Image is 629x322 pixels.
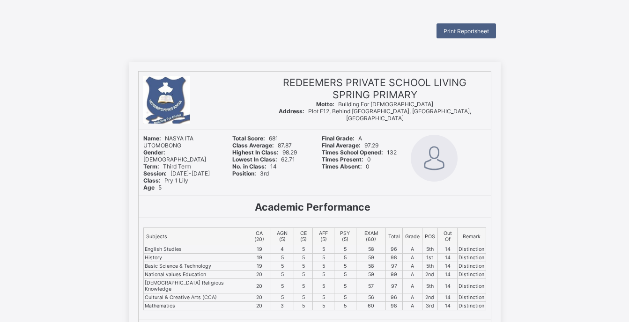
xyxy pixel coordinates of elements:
td: 14 [437,271,458,279]
td: 4 [271,245,294,254]
td: 5 [271,293,294,302]
th: CE (5) [294,228,312,245]
td: A [402,254,422,262]
td: 20 [248,302,271,310]
b: Address: [279,108,304,115]
td: 5 [313,302,334,310]
td: 5 [334,302,356,310]
td: 5th [422,245,437,254]
td: 5 [294,271,312,279]
td: 5 [313,245,334,254]
td: 14 [437,245,458,254]
td: Distinction [458,254,486,262]
td: 58 [356,245,386,254]
td: 5 [313,262,334,271]
span: 0 [322,163,370,170]
td: Distinction [458,279,486,293]
span: Building For [DEMOGRAPHIC_DATA] [316,101,433,108]
td: 19 [248,245,271,254]
td: 5 [294,254,312,262]
td: 3rd [422,302,437,310]
span: [DATE]-[DATE] [143,170,210,177]
b: Academic Performance [255,201,370,213]
td: History [143,254,248,262]
td: National values Education [143,271,248,279]
th: AFF (5) [313,228,334,245]
span: 14 [232,163,277,170]
td: 14 [437,279,458,293]
td: 5 [294,262,312,271]
b: Motto: [316,101,334,108]
span: NASYA ITA UTOMOBONG [143,135,193,149]
b: Session: [143,170,167,177]
td: Mathematics [143,302,248,310]
th: CA (20) [248,228,271,245]
td: 5 [271,279,294,293]
span: 97.29 [322,142,378,149]
b: Term: [143,163,159,170]
td: 5 [334,271,356,279]
td: 96 [385,293,402,302]
td: 57 [356,279,386,293]
td: 5 [313,254,334,262]
td: Cultural & Creative Arts (CCA) [143,293,248,302]
td: Distinction [458,271,486,279]
td: 59 [356,254,386,262]
th: POS [422,228,437,245]
b: Times Absent: [322,163,362,170]
span: 132 [322,149,397,156]
td: 5 [334,262,356,271]
b: Position: [232,170,256,177]
td: 58 [356,262,386,271]
td: 60 [356,302,386,310]
td: A [402,293,422,302]
td: 98 [385,302,402,310]
span: 3rd [232,170,269,177]
td: 5 [334,279,356,293]
span: 681 [232,135,278,142]
th: PSY (5) [334,228,356,245]
td: 5 [271,254,294,262]
b: Times Present: [322,156,363,163]
td: 5th [422,262,437,271]
td: 5 [313,279,334,293]
td: Distinction [458,302,486,310]
td: A [402,302,422,310]
td: Distinction [458,262,486,271]
td: 5 [334,254,356,262]
th: Out Of [437,228,458,245]
td: 5 [294,293,312,302]
td: 5 [313,271,334,279]
span: 98.29 [232,149,297,156]
th: Grade [402,228,422,245]
td: 99 [385,271,402,279]
td: 5 [294,279,312,293]
b: Class Average: [232,142,274,149]
span: Pry 1 Lily [143,177,188,184]
td: 14 [437,293,458,302]
b: Gender: [143,149,165,156]
td: 5 [271,271,294,279]
td: 59 [356,271,386,279]
b: Age [143,184,155,191]
td: A [402,271,422,279]
span: Third Term [143,163,191,170]
td: 97 [385,279,402,293]
td: 5 [294,302,312,310]
td: 1st [422,254,437,262]
td: 5th [422,279,437,293]
td: Basic Science & Technology [143,262,248,271]
b: Lowest In Class: [232,156,277,163]
b: Final Grade: [322,135,355,142]
td: Distinction [458,293,486,302]
td: 56 [356,293,386,302]
span: Print Reportsheet [444,28,489,35]
b: Highest In Class: [232,149,279,156]
td: 19 [248,262,271,271]
b: Class: [143,177,161,184]
td: A [402,279,422,293]
td: 5 [334,245,356,254]
td: [DEMOGRAPHIC_DATA] Religious Knowledge [143,279,248,293]
td: 20 [248,293,271,302]
span: 87.87 [232,142,292,149]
